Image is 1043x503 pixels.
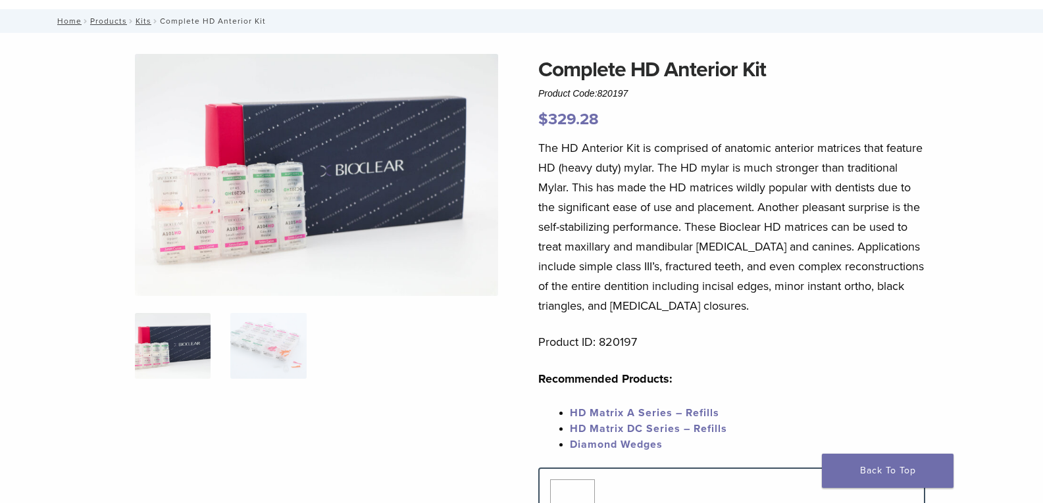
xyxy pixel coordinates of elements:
a: Kits [136,16,151,26]
a: Products [90,16,127,26]
span: / [151,18,160,24]
a: Back To Top [822,454,954,488]
span: $ [538,110,548,129]
span: Product Code: [538,88,628,99]
span: / [127,18,136,24]
a: HD Matrix DC Series – Refills [570,422,727,435]
img: Complete HD Anterior Kit - Image 2 [230,313,306,379]
span: 820197 [598,88,628,99]
a: Diamond Wedges [570,438,663,451]
h1: Complete HD Anterior Kit [538,54,925,85]
span: / [82,18,90,24]
strong: Recommended Products: [538,371,673,386]
img: IMG_8088-1-324x324.jpg [135,313,211,379]
img: IMG_8088 (1) [135,54,498,296]
nav: Complete HD Anterior Kit [48,9,996,33]
a: HD Matrix A Series – Refills [570,406,719,419]
bdi: 329.28 [538,110,599,129]
p: Product ID: 820197 [538,332,925,352]
p: The HD Anterior Kit is comprised of anatomic anterior matrices that feature HD (heavy duty) mylar... [538,138,925,316]
a: Home [53,16,82,26]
